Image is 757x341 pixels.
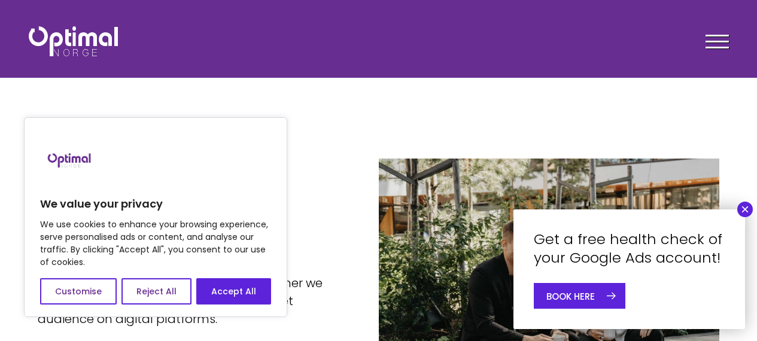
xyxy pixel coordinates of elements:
[29,26,118,56] img: Optimal Norway
[196,278,271,305] button: Accept All
[40,130,100,190] img: Brand logo
[121,278,191,305] button: Reject All
[741,201,749,217] font: ×
[24,117,287,317] div: We value your privacy
[737,202,753,217] button: Close
[40,278,117,305] button: Customise
[546,290,595,303] font: BOOK HERE
[534,229,722,267] font: Get a free health check of your Google Ads account!
[40,197,271,211] p: We value your privacy
[40,218,271,269] p: We use cookies to enhance your browsing experience, serve personalised ads or content, and analys...
[534,283,625,309] a: BOOK HERE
